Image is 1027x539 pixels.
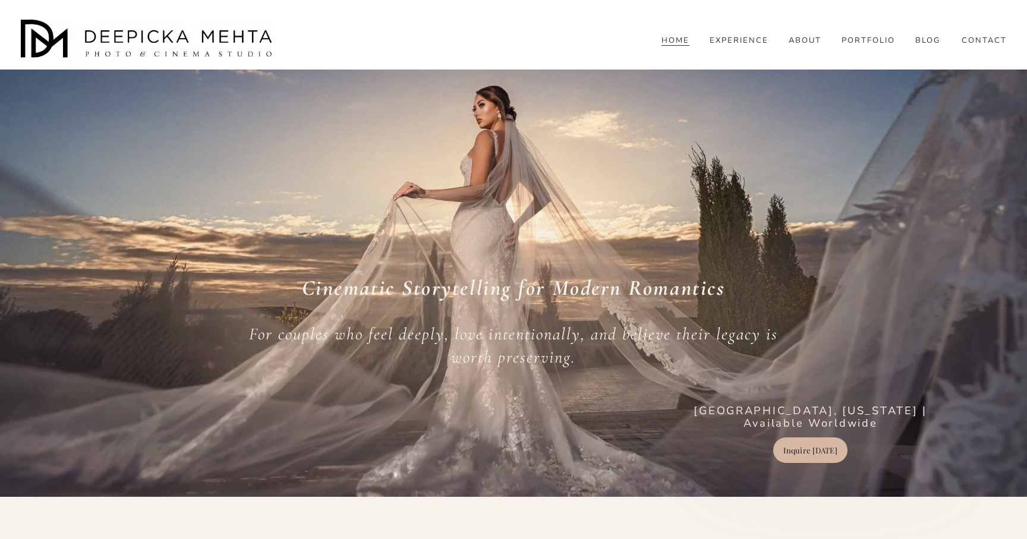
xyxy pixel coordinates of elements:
a: folder dropdown [915,36,941,46]
a: HOME [661,36,689,46]
em: For couples who feel deeply, love intentionally, and believe their legacy is worth preserving. [249,324,783,367]
em: Cinematic Storytelling for Modern Romantics [302,275,726,301]
a: EXPERIENCE [710,36,768,46]
a: PORTFOLIO [842,36,895,46]
a: ABOUT [789,36,821,46]
a: CONTACT [962,36,1007,46]
img: Austin Wedding Photographer - Deepicka Mehta Photography &amp; Cinematography [21,20,276,61]
p: [GEOGRAPHIC_DATA], [US_STATE] | Available Worldwide [691,405,929,431]
span: BLOG [915,36,941,46]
